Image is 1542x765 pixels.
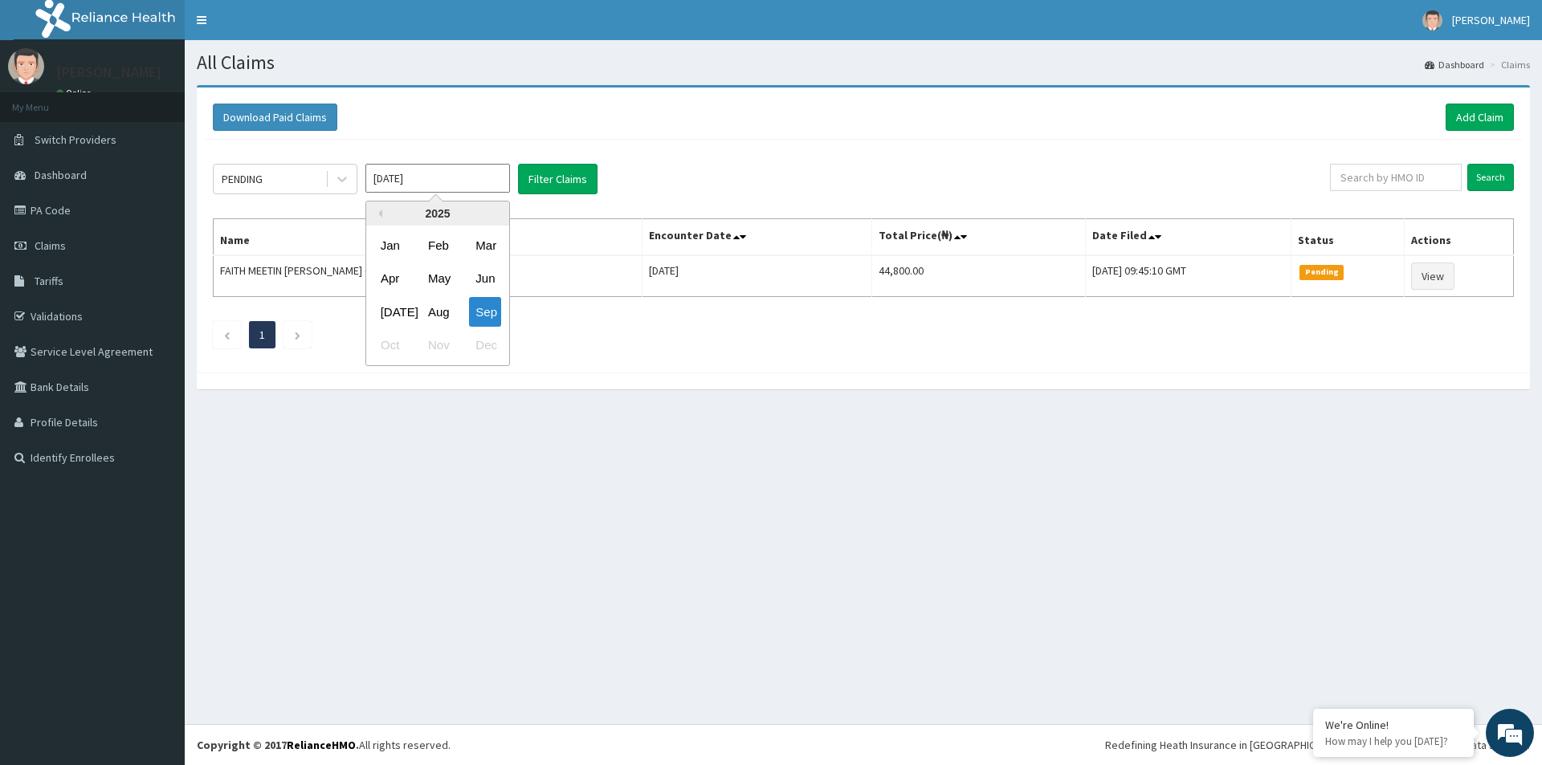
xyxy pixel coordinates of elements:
a: View [1411,262,1454,290]
a: RelianceHMO [287,738,356,752]
span: [PERSON_NAME] [1452,13,1530,27]
th: Name [214,219,642,256]
div: Choose September 2025 [469,297,501,327]
img: User Image [1422,10,1442,31]
th: Total Price(₦) [872,219,1086,256]
a: Next page [294,328,301,342]
a: Previous page [223,328,230,342]
td: 44,800.00 [872,255,1086,297]
h1: All Claims [197,52,1530,73]
div: Choose August 2025 [422,297,454,327]
span: We're online! [93,202,222,364]
div: 2025 [366,201,509,226]
button: Previous Year [374,210,382,218]
p: How may I help you today? [1325,734,1462,748]
td: FAITH MEETIN [PERSON_NAME] (DDF/10104/A) [214,255,642,297]
td: [DATE] [642,255,872,297]
input: Select Month and Year [365,164,510,193]
span: Claims [35,238,66,253]
th: Status [1291,219,1405,256]
td: [DATE] 09:45:10 GMT [1086,255,1291,297]
button: Filter Claims [518,164,598,194]
p: [PERSON_NAME] [56,65,161,79]
input: Search [1467,164,1514,191]
div: Choose April 2025 [374,264,406,294]
img: d_794563401_company_1708531726252_794563401 [30,80,65,120]
div: Choose July 2025 [374,297,406,327]
div: Choose February 2025 [422,230,454,260]
strong: Copyright © 2017 . [197,738,359,752]
a: Dashboard [1425,58,1484,71]
span: Tariffs [35,274,63,288]
div: We're Online! [1325,718,1462,732]
li: Claims [1486,58,1530,71]
div: PENDING [222,171,263,187]
div: Minimize live chat window [263,8,302,47]
span: Pending [1299,265,1344,279]
a: Online [56,87,95,99]
footer: All rights reserved. [185,724,1542,765]
div: Redefining Heath Insurance in [GEOGRAPHIC_DATA] using Telemedicine and Data Science! [1105,737,1530,753]
img: User Image [8,48,44,84]
span: Switch Providers [35,132,116,147]
th: Actions [1405,219,1514,256]
div: Choose March 2025 [469,230,501,260]
div: month 2025-09 [366,229,509,362]
th: Date Filed [1086,219,1291,256]
div: Choose June 2025 [469,264,501,294]
span: Dashboard [35,168,87,182]
div: Choose May 2025 [422,264,454,294]
a: Add Claim [1446,104,1514,131]
button: Download Paid Claims [213,104,337,131]
div: Choose January 2025 [374,230,406,260]
th: Encounter Date [642,219,872,256]
a: Page 1 is your current page [259,328,265,342]
textarea: Type your message and hit 'Enter' [8,438,306,494]
input: Search by HMO ID [1330,164,1462,191]
div: Chat with us now [84,90,270,111]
